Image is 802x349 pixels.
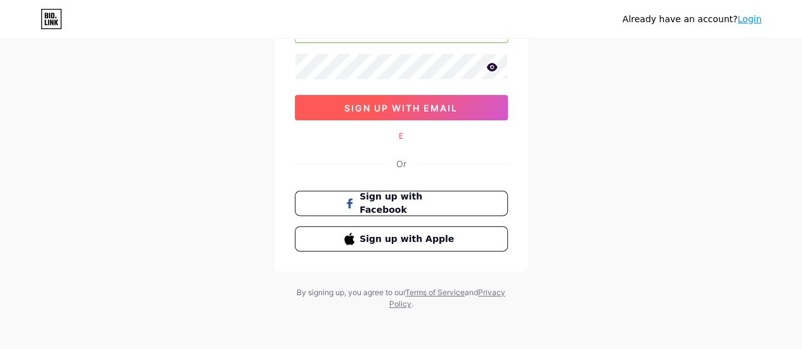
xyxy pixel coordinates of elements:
a: Terms of Service [405,288,465,297]
button: Sign up with Facebook [295,191,508,216]
button: sign up with email [295,95,508,120]
div: By signing up, you agree to our and . [294,287,509,310]
span: Sign up with Apple [359,232,458,246]
button: Sign up with Apple [295,226,508,251]
div: Already have an account? [623,13,761,26]
span: Sign up with Facebook [359,190,458,217]
span: sign up with email [344,103,458,113]
div: Or [396,157,406,170]
div: E [295,130,508,142]
a: Login [737,14,761,24]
